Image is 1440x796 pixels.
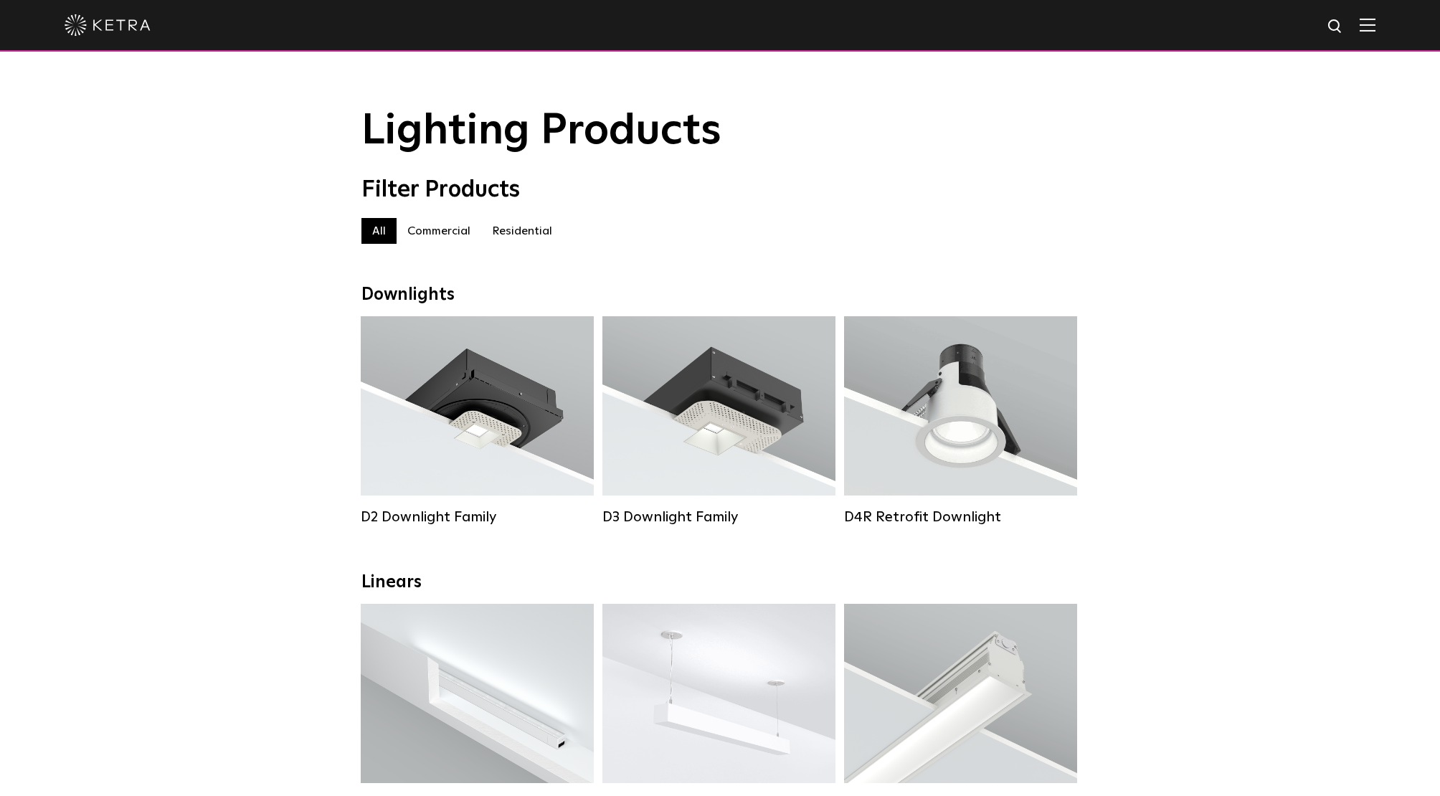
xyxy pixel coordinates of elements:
[1327,18,1345,36] img: search icon
[844,508,1077,526] div: D4R Retrofit Downlight
[1360,18,1375,32] img: Hamburger%20Nav.svg
[602,316,835,524] a: D3 Downlight Family Lumen Output:700 / 900 / 1100Colors:White / Black / Silver / Bronze / Paintab...
[361,176,1079,204] div: Filter Products
[844,316,1077,524] a: D4R Retrofit Downlight Lumen Output:800Colors:White / BlackBeam Angles:15° / 25° / 40° / 60°Watta...
[361,110,721,153] span: Lighting Products
[361,218,397,244] label: All
[65,14,151,36] img: ketra-logo-2019-white
[397,218,481,244] label: Commercial
[361,572,1079,593] div: Linears
[361,508,594,526] div: D2 Downlight Family
[602,508,835,526] div: D3 Downlight Family
[361,285,1079,305] div: Downlights
[361,316,594,524] a: D2 Downlight Family Lumen Output:1200Colors:White / Black / Gloss Black / Silver / Bronze / Silve...
[481,218,563,244] label: Residential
